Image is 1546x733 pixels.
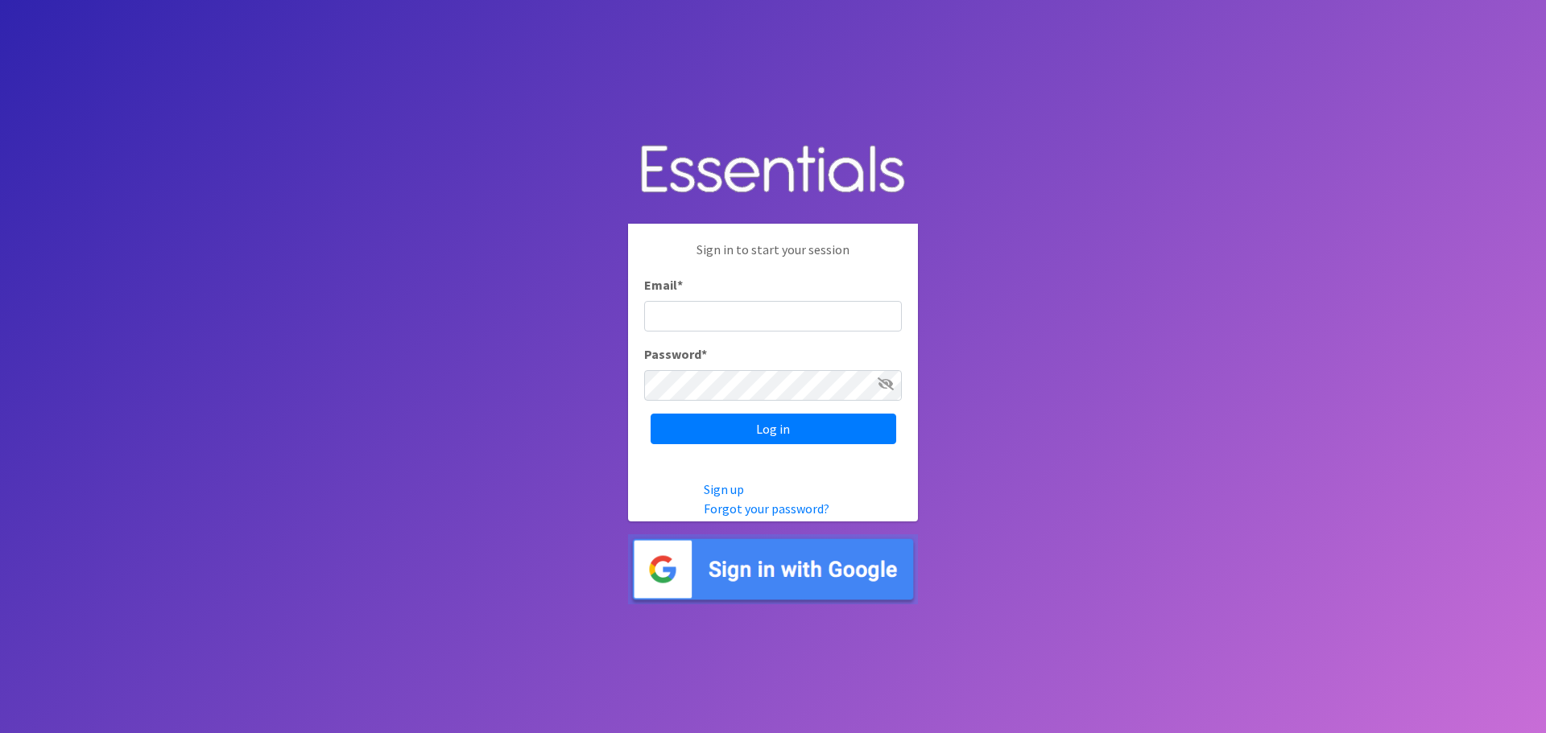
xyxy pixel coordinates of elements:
[677,277,683,293] abbr: required
[644,275,683,294] label: Email
[651,414,896,444] input: Log in
[628,129,918,212] img: Human Essentials
[704,481,744,497] a: Sign up
[644,344,707,364] label: Password
[704,500,829,517] a: Forgot your password?
[701,346,707,362] abbr: required
[644,240,902,275] p: Sign in to start your session
[628,534,918,604] img: Sign in with Google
